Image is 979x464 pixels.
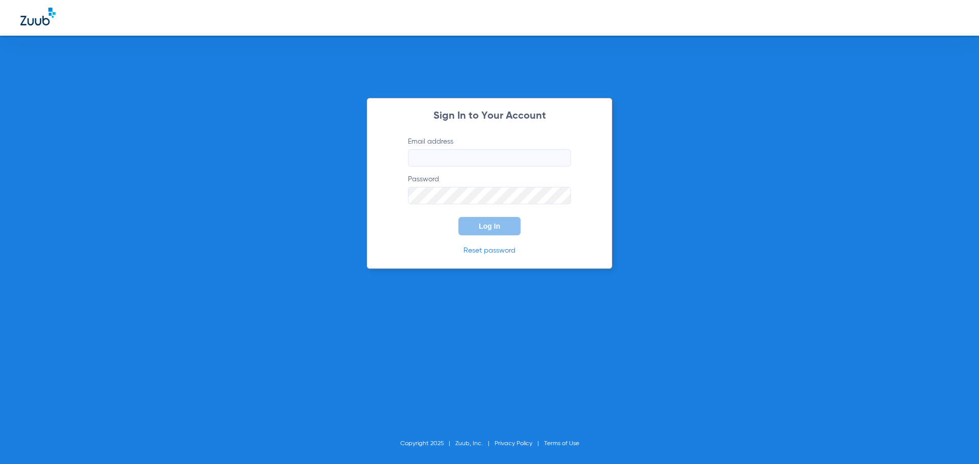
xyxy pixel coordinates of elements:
input: Password [408,187,571,204]
input: Email address [408,149,571,167]
label: Email address [408,137,571,167]
a: Terms of Use [544,441,579,447]
label: Password [408,174,571,204]
li: Copyright 2025 [400,439,455,449]
a: Reset password [463,247,516,254]
li: Zuub, Inc. [455,439,495,449]
img: Zuub Logo [20,8,56,25]
h2: Sign In to Your Account [393,111,586,121]
a: Privacy Policy [495,441,532,447]
span: Log In [479,222,500,230]
button: Log In [458,217,521,235]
